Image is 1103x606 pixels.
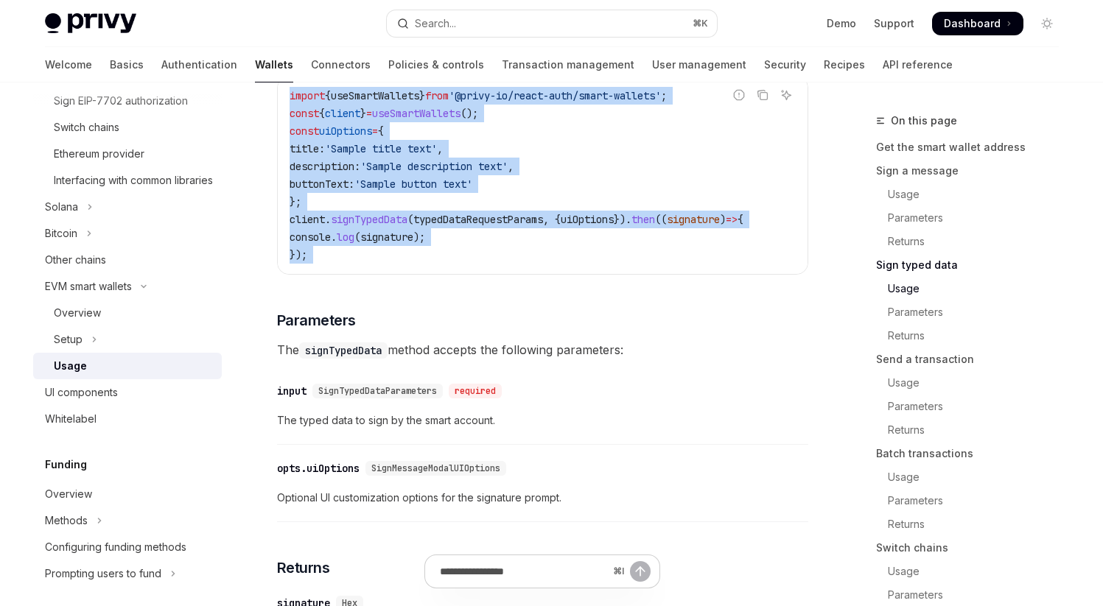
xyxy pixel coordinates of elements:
div: Interfacing with common libraries [54,172,213,189]
span: = [372,124,378,138]
span: const [290,124,319,138]
button: Report incorrect code [729,85,749,105]
a: Support [874,16,914,31]
a: Returns [876,418,1071,442]
div: Ethereum provider [54,145,144,163]
span: import [290,89,325,102]
div: Solana [45,198,78,216]
a: Usage [876,183,1071,206]
span: ); [413,230,425,244]
span: client [290,213,325,226]
span: }). [614,213,631,226]
span: 'Sample button text' [354,177,472,191]
a: Usage [876,560,1071,583]
span: The typed data to sign by the smart account. [277,412,808,429]
span: ; [661,89,667,102]
span: (); [461,107,478,120]
span: } [360,107,366,120]
div: Whitelabel [45,410,97,428]
div: Configuring funding methods [45,538,186,556]
span: typedDataRequestParams [413,213,543,226]
a: Send a transaction [876,348,1071,371]
a: Recipes [824,47,865,82]
a: Returns [876,230,1071,253]
a: Basics [110,47,144,82]
a: Sign a message [876,159,1071,183]
button: Toggle EVM smart wallets section [33,273,222,300]
a: Usage [33,353,222,379]
span: 'Sample description text' [360,160,508,173]
a: Configuring funding methods [33,534,222,560]
span: useSmartWallets [372,107,461,120]
code: signTypedData [299,342,388,359]
a: Other chains [33,247,222,273]
a: Usage [876,277,1071,300]
a: Usage [876,465,1071,489]
a: Transaction management [502,47,634,82]
span: const [290,107,319,120]
span: SignTypedDataParameters [318,385,437,397]
span: then [631,213,655,226]
div: Prompting users to fund [45,565,161,582]
a: Parameters [876,395,1071,418]
span: }); [290,248,307,261]
button: Toggle Bitcoin section [33,220,222,247]
span: , [437,142,443,155]
a: Batch transactions [876,442,1071,465]
a: Parameters [876,300,1071,324]
a: Security [764,47,806,82]
span: { [319,107,325,120]
span: ⌘ K [693,18,708,29]
a: Returns [876,512,1071,536]
button: Open search [387,10,717,37]
a: Parameters [876,206,1071,230]
span: Optional UI customization options for the signature prompt. [277,489,808,507]
a: Usage [876,371,1071,395]
button: Toggle Setup section [33,326,222,353]
a: Authentication [161,47,237,82]
div: Switch chains [54,119,119,136]
div: EVM smart wallets [45,278,132,295]
span: The method accepts the following parameters: [277,339,808,360]
a: Demo [827,16,856,31]
span: 'Sample title text' [325,142,437,155]
span: description: [290,160,360,173]
span: => [726,213,738,226]
span: console [290,230,331,244]
a: Overview [33,481,222,507]
a: Get the smart wallet address [876,135,1071,159]
a: UI components [33,379,222,406]
span: uiOptions [319,124,372,138]
div: Bitcoin [45,225,77,242]
span: signTypedData [331,213,407,226]
span: , { [543,213,561,226]
div: input [277,384,307,398]
span: } [419,89,425,102]
a: Dashboard [932,12,1023,35]
a: Ethereum provider [33,141,222,167]
span: . [331,230,337,244]
a: Connectors [311,47,371,82]
span: Parameters [277,310,356,331]
button: Toggle Methods section [33,507,222,534]
div: Overview [54,304,101,322]
span: '@privy-io/react-auth/smart-wallets' [449,89,661,102]
span: SignMessageModalUIOptions [371,462,500,474]
a: Returns [876,324,1071,348]
div: opts.uiOptions [277,461,360,476]
span: { [378,124,384,138]
button: Toggle dark mode [1035,12,1059,35]
div: Usage [54,357,87,375]
button: Toggle Prompting users to fund section [33,560,222,587]
span: On this page [891,112,957,130]
a: User management [652,47,746,82]
a: Sign typed data [876,253,1071,277]
span: { [325,89,331,102]
a: Switch chains [33,114,222,141]
span: ( [407,213,413,226]
h5: Funding [45,456,87,473]
div: required [449,384,502,398]
div: UI components [45,384,118,401]
a: Parameters [876,489,1071,512]
span: signature [360,230,413,244]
